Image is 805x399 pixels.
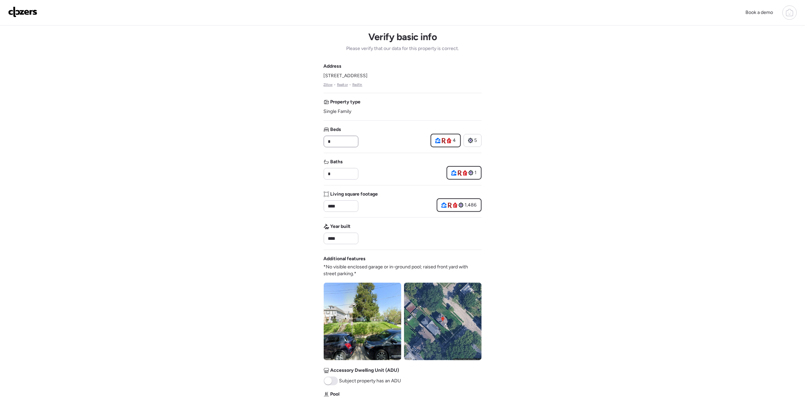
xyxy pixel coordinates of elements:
[324,63,342,70] span: Address
[331,191,378,198] span: Living square footage
[474,137,477,144] span: 5
[331,99,361,105] span: Property type
[349,82,351,87] span: •
[334,82,336,87] span: •
[324,108,352,115] span: Single Family
[331,223,351,230] span: Year built
[346,45,459,52] span: Please verify that our data for this property is correct.
[352,82,363,87] a: Redfin
[324,264,482,277] span: *No visible enclosed garage or in-ground pool; raised front yard with street parking.*
[331,391,340,398] span: Pool
[465,202,477,209] span: 1,486
[331,126,341,133] span: Beds
[475,169,477,176] span: 1
[8,6,37,17] img: Logo
[368,31,437,43] h1: Verify basic info
[339,378,401,384] span: Subject property has an ADU
[324,72,368,79] span: [STREET_ADDRESS]
[324,255,366,262] span: Additional features
[745,10,773,15] span: Book a demo
[331,159,343,165] span: Baths
[324,82,333,87] a: Zillow
[453,137,456,144] span: 4
[337,82,348,87] a: Realtor
[331,367,399,374] span: Accessory Dwelling Unit (ADU)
